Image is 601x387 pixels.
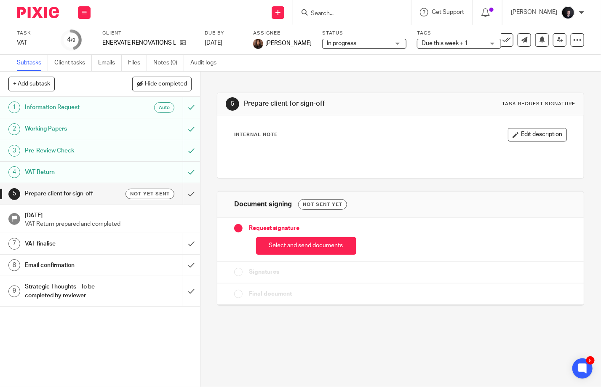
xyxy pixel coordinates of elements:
[25,123,125,135] h1: Working Papers
[130,190,170,198] span: Not yet sent
[508,128,567,141] button: Edit description
[102,39,176,47] p: ENERVATE RENOVATIONS LTD
[25,166,125,179] h1: VAT Return
[17,39,51,47] div: VAT
[25,238,125,250] h1: VAT finalise
[8,188,20,200] div: 5
[502,101,575,107] div: Task request signature
[71,38,75,43] small: /9
[132,77,192,91] button: Hide completed
[244,99,419,108] h1: Prepare client for sign-off
[8,166,20,178] div: 4
[310,10,386,18] input: Search
[17,55,48,71] a: Subtasks
[226,97,239,111] div: 5
[256,237,356,255] button: Select and send documents
[234,200,292,209] h1: Document signing
[253,39,263,49] img: Headshot.jpg
[205,30,243,37] label: Due by
[561,6,575,19] img: 455A2509.jpg
[8,101,20,113] div: 1
[8,238,20,250] div: 7
[154,102,174,113] div: Auto
[190,55,223,71] a: Audit logs
[511,8,557,16] p: [PERSON_NAME]
[249,268,279,276] span: Signatures
[298,199,347,210] div: Not sent yet
[25,187,125,200] h1: Prepare client for sign-off
[25,280,125,302] h1: Strategic Thoughts - To be completed by reviewer
[128,55,147,71] a: Files
[8,145,20,157] div: 3
[234,131,278,138] p: Internal Note
[586,356,595,365] div: 5
[8,123,20,135] div: 2
[67,35,75,45] div: 4
[25,101,125,114] h1: Information Request
[8,286,20,297] div: 9
[205,40,222,46] span: [DATE]
[98,55,122,71] a: Emails
[265,39,312,48] span: [PERSON_NAME]
[253,30,312,37] label: Assignee
[54,55,92,71] a: Client tasks
[432,9,464,15] span: Get Support
[17,7,59,18] img: Pixie
[249,224,299,232] span: Request signature
[327,40,356,46] span: In progress
[417,30,501,37] label: Tags
[249,290,292,298] span: Final document
[25,209,192,220] h1: [DATE]
[25,144,125,157] h1: Pre-Review Check
[322,30,406,37] label: Status
[8,259,20,271] div: 8
[25,220,192,228] p: VAT Return prepared and completed
[422,40,468,46] span: Due this week + 1
[8,77,55,91] button: + Add subtask
[17,30,51,37] label: Task
[102,30,194,37] label: Client
[153,55,184,71] a: Notes (0)
[25,259,125,272] h1: Email confirmation
[145,81,187,88] span: Hide completed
